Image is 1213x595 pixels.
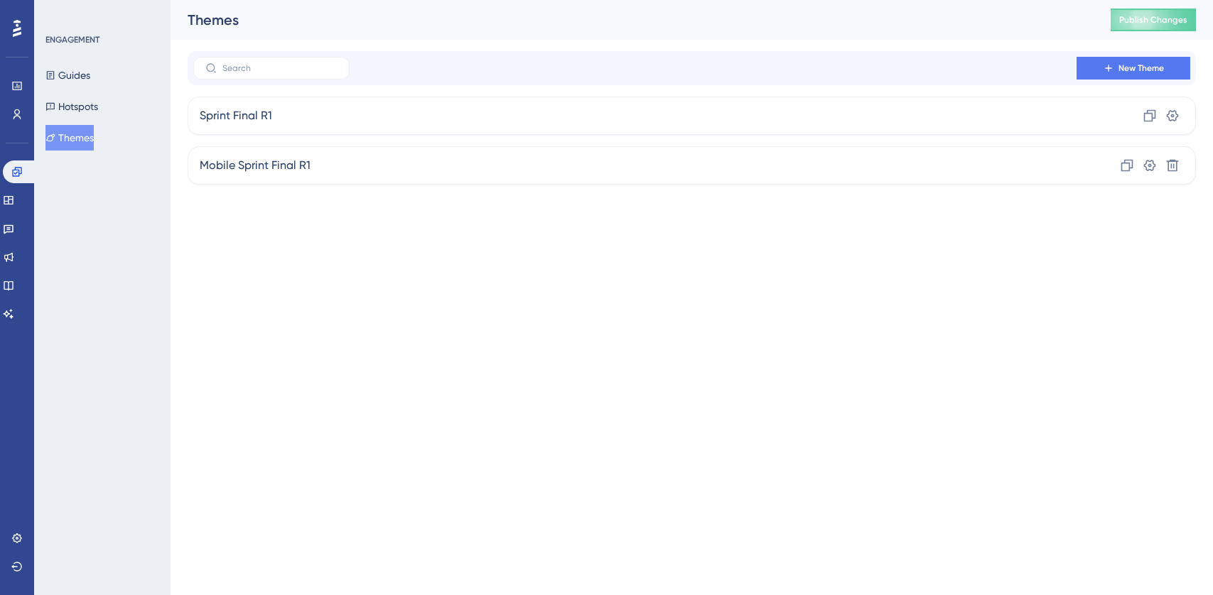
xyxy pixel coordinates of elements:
div: ENGAGEMENT [45,34,99,45]
span: New Theme [1118,62,1164,74]
span: Publish Changes [1119,14,1187,26]
button: Hotspots [45,94,98,119]
div: Themes [188,10,1075,30]
button: Themes [45,125,94,151]
span: Sprint Final R1 [200,107,272,124]
button: New Theme [1077,57,1190,80]
span: Mobile Sprint Final R1 [200,157,311,174]
button: Publish Changes [1111,9,1196,31]
input: Search [222,63,338,73]
button: Guides [45,62,90,88]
